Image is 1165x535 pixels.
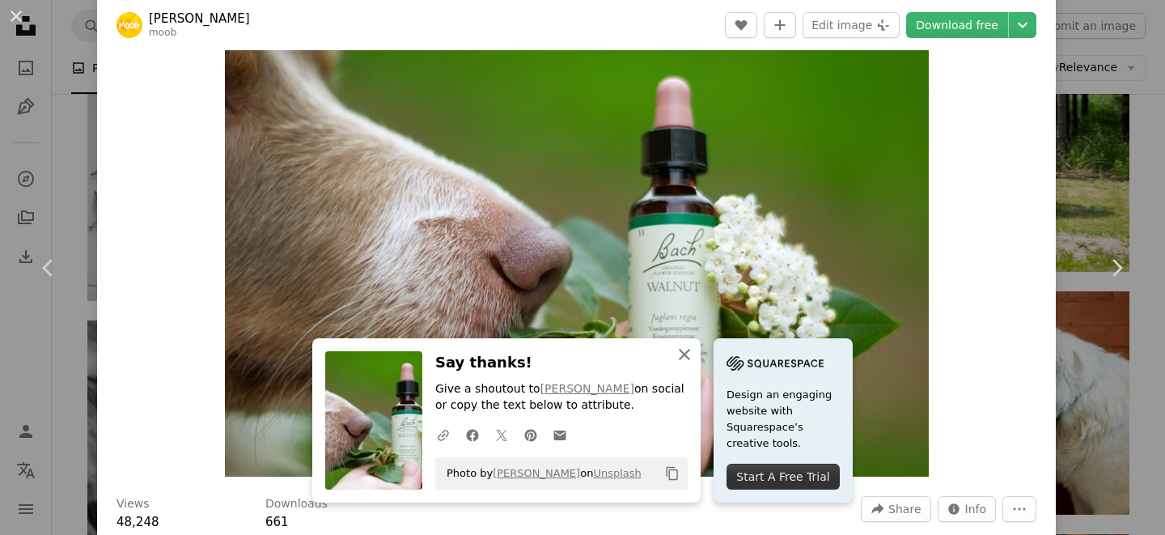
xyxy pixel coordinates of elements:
[540,382,634,395] a: [PERSON_NAME]
[727,464,840,490] div: Start A Free Trial
[116,496,150,512] h3: Views
[545,418,574,451] a: Share over email
[906,12,1008,38] a: Download free
[435,351,688,375] h3: Say thanks!
[435,381,688,414] p: Give a shoutout to on social or copy the text below to attribute.
[225,7,929,477] img: a dog smelling a bottle of essential oils
[458,418,487,451] a: Share on Facebook
[149,11,250,27] a: [PERSON_NAME]
[938,496,997,522] button: Stats about this image
[714,338,853,503] a: Design an engaging website with Squarespace’s creative tools.Start A Free Trial
[265,496,328,512] h3: Downloads
[116,12,142,38] img: Go to Ayla Verschueren's profile
[149,27,176,38] a: moob
[1002,496,1036,522] button: More Actions
[593,467,641,479] a: Unsplash
[487,418,516,451] a: Share on Twitter
[1068,190,1165,346] a: Next
[861,496,930,522] button: Share this image
[116,515,159,529] span: 48,248
[438,461,642,486] span: Photo by on
[727,351,824,376] img: file-1705255347840-230a6ab5bca9image
[965,497,987,521] span: Info
[764,12,796,38] button: Add to Collection
[888,497,921,521] span: Share
[265,515,289,529] span: 661
[727,387,840,452] span: Design an engaging website with Squarespace’s creative tools.
[803,12,900,38] button: Edit image
[493,467,580,479] a: [PERSON_NAME]
[659,460,686,487] button: Copy to clipboard
[516,418,545,451] a: Share on Pinterest
[725,12,757,38] button: Like
[225,7,929,477] button: Zoom in on this image
[1009,12,1036,38] button: Choose download size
